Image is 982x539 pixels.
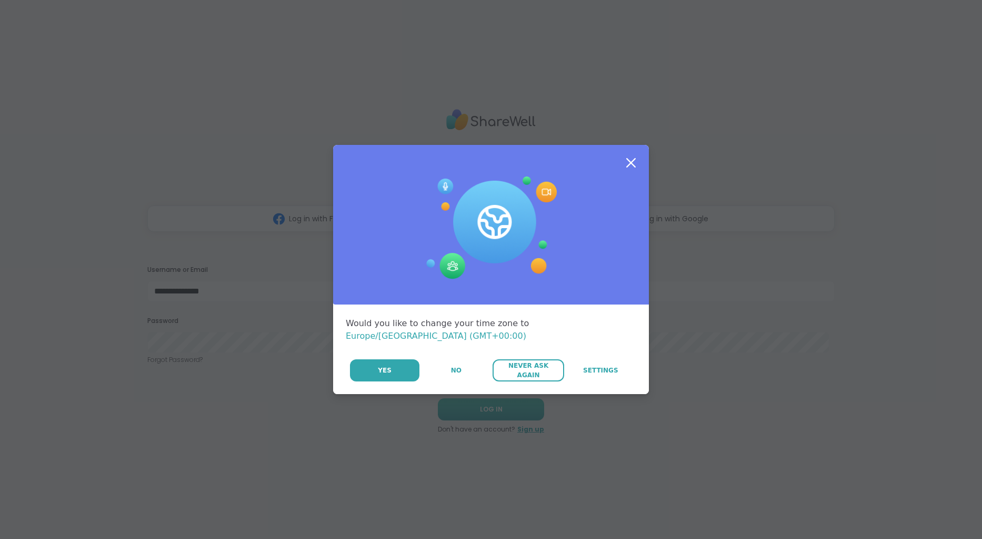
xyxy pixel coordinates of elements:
[498,361,558,380] span: Never Ask Again
[565,359,636,381] a: Settings
[583,366,618,375] span: Settings
[425,177,557,280] img: Session Experience
[346,331,526,341] span: Europe/[GEOGRAPHIC_DATA] (GMT+00:00)
[451,366,462,375] span: No
[378,366,392,375] span: Yes
[346,317,636,342] div: Would you like to change your time zone to
[350,359,419,381] button: Yes
[493,359,564,381] button: Never Ask Again
[420,359,492,381] button: No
